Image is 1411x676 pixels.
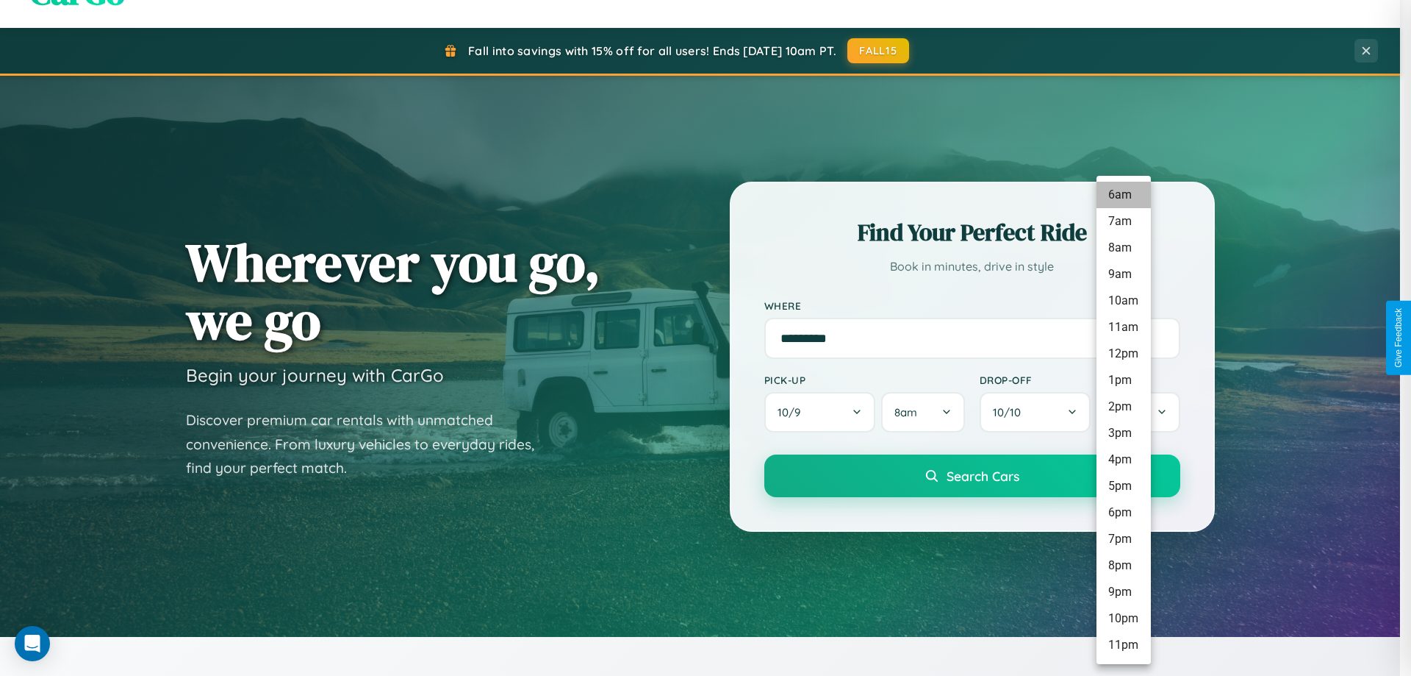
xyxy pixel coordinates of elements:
li: 1pm [1096,367,1151,394]
li: 4pm [1096,446,1151,473]
li: 9am [1096,261,1151,288]
div: Give Feedback [1393,308,1404,368]
li: 12pm [1096,341,1151,367]
li: 10am [1096,288,1151,314]
li: 8pm [1096,552,1151,579]
li: 11pm [1096,632,1151,658]
li: 6am [1096,182,1151,208]
li: 11am [1096,314,1151,341]
li: 5pm [1096,473,1151,499]
li: 10pm [1096,605,1151,632]
li: 6pm [1096,499,1151,526]
li: 7am [1096,208,1151,235]
div: Open Intercom Messenger [15,626,50,661]
li: 7pm [1096,526,1151,552]
li: 2pm [1096,394,1151,420]
li: 3pm [1096,420,1151,446]
li: 8am [1096,235,1151,261]
li: 9pm [1096,579,1151,605]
